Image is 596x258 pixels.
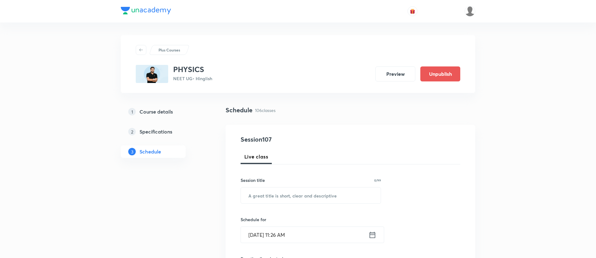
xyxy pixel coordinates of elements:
button: Unpublish [420,66,460,81]
p: 2 [128,128,136,135]
h5: Specifications [139,128,172,135]
a: 1Course details [121,105,206,118]
span: Live class [244,153,268,160]
p: 106 classes [255,107,276,114]
p: 3 [128,148,136,155]
button: Preview [375,66,415,81]
img: avatar [410,8,415,14]
p: 1 [128,108,136,115]
a: 2Specifications [121,125,206,138]
p: NEET UG • Hinglish [173,75,212,82]
img: Company Logo [121,7,171,14]
h4: Schedule [226,105,252,115]
h6: Schedule for [241,216,381,223]
p: Plus Courses [159,47,180,53]
input: A great title is short, clear and descriptive [241,187,381,203]
h5: Schedule [139,148,161,155]
img: 64F8C5ED-222E-41A4-8364-0C07C57F7890_plus.png [136,65,168,83]
img: Shahrukh Ansari [465,6,475,17]
h4: Session 107 [241,135,354,144]
h6: Session title [241,177,265,183]
button: avatar [408,6,418,16]
h3: PHYSICS [173,65,212,74]
a: Company Logo [121,7,171,16]
p: 0/99 [374,179,381,182]
h5: Course details [139,108,173,115]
